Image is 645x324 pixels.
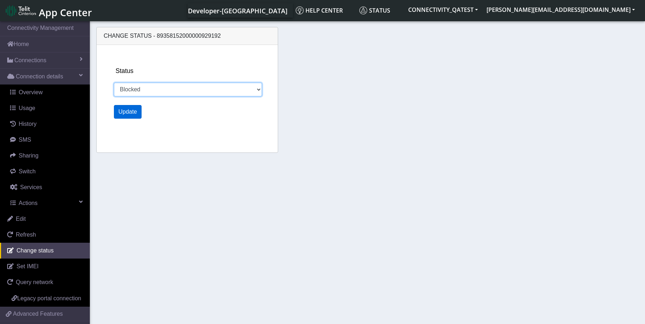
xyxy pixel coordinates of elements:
[16,279,53,285] span: Query network
[404,3,482,16] button: CONNECTIVITY_QATEST
[3,132,90,148] a: SMS
[3,179,90,195] a: Services
[116,66,134,76] label: Status
[19,89,43,95] span: Overview
[114,105,142,119] button: Update
[3,195,90,211] a: Actions
[17,263,38,269] span: Set IMEI
[356,3,404,18] a: Status
[3,148,90,164] a: Sharing
[17,247,54,254] span: Change status
[293,3,356,18] a: Help center
[39,6,92,19] span: App Center
[16,216,26,222] span: Edit
[17,295,81,301] span: Legacy portal connection
[482,3,639,16] button: [PERSON_NAME][EMAIL_ADDRESS][DOMAIN_NAME]
[19,152,38,159] span: Sharing
[19,121,37,127] span: History
[16,72,63,81] span: Connection details
[19,105,35,111] span: Usage
[6,5,36,17] img: logo-telit-cinterion-gw-new.png
[3,164,90,179] a: Switch
[13,310,63,318] span: Advanced Features
[296,6,343,14] span: Help center
[19,137,31,143] span: SMS
[3,85,90,100] a: Overview
[19,168,36,174] span: Switch
[359,6,367,14] img: status.svg
[359,6,390,14] span: Status
[20,184,42,190] span: Services
[188,3,287,18] a: Your current platform instance
[6,3,91,18] a: App Center
[104,33,221,39] span: Change status - 89358152000000929192
[188,6,287,15] span: Developer-[GEOGRAPHIC_DATA]
[14,56,46,65] span: Connections
[3,116,90,132] a: History
[3,100,90,116] a: Usage
[19,200,37,206] span: Actions
[16,232,36,238] span: Refresh
[296,6,304,14] img: knowledge.svg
